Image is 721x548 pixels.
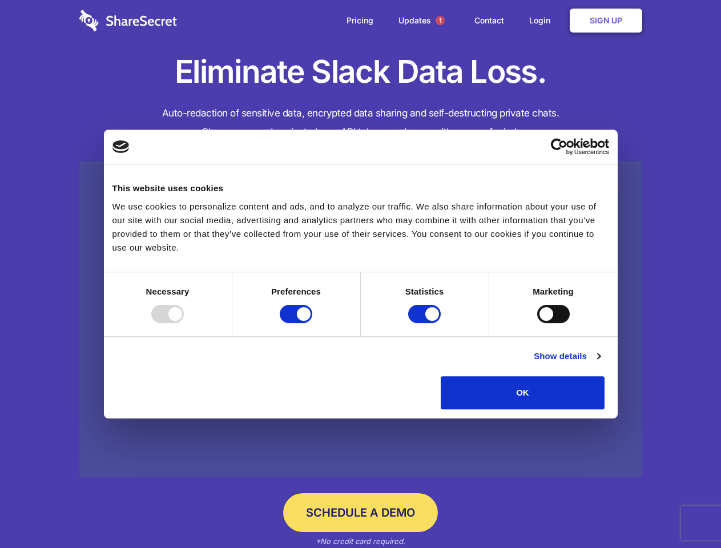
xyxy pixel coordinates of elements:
strong: Necessary [146,287,190,296]
h4: Auto-redaction of sensitive data, encrypted data sharing and self-destructing private chats. Shar... [79,104,642,142]
img: logo-wordmark-white-trans-d4663122ce5f474addd5e946df7df03e33cb6a1c49d2221995e7729f52c070b2.svg [79,10,177,31]
a: Schedule a Demo [283,493,438,532]
img: logo [112,140,130,153]
a: Contact [463,3,515,38]
strong: Marketing [533,287,574,296]
h1: Eliminate Slack Data Loss. [79,51,642,92]
strong: Preferences [271,287,321,296]
a: Show details [534,349,600,363]
a: Usercentrics Cookiebot - opens in a new window [509,138,609,155]
em: *No credit card required. [316,537,405,546]
a: Sign Up [570,9,642,33]
span: 1 [436,16,445,25]
button: OK [441,376,605,409]
a: Login [518,3,567,38]
strong: Statistics [405,287,444,296]
a: Pricing [335,3,385,38]
a: Wistia video thumbnail [79,161,642,478]
div: This website uses cookies [112,182,609,195]
div: We use cookies to personalize content and ads, and to analyze our traffic. We also share informat... [112,200,609,255]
